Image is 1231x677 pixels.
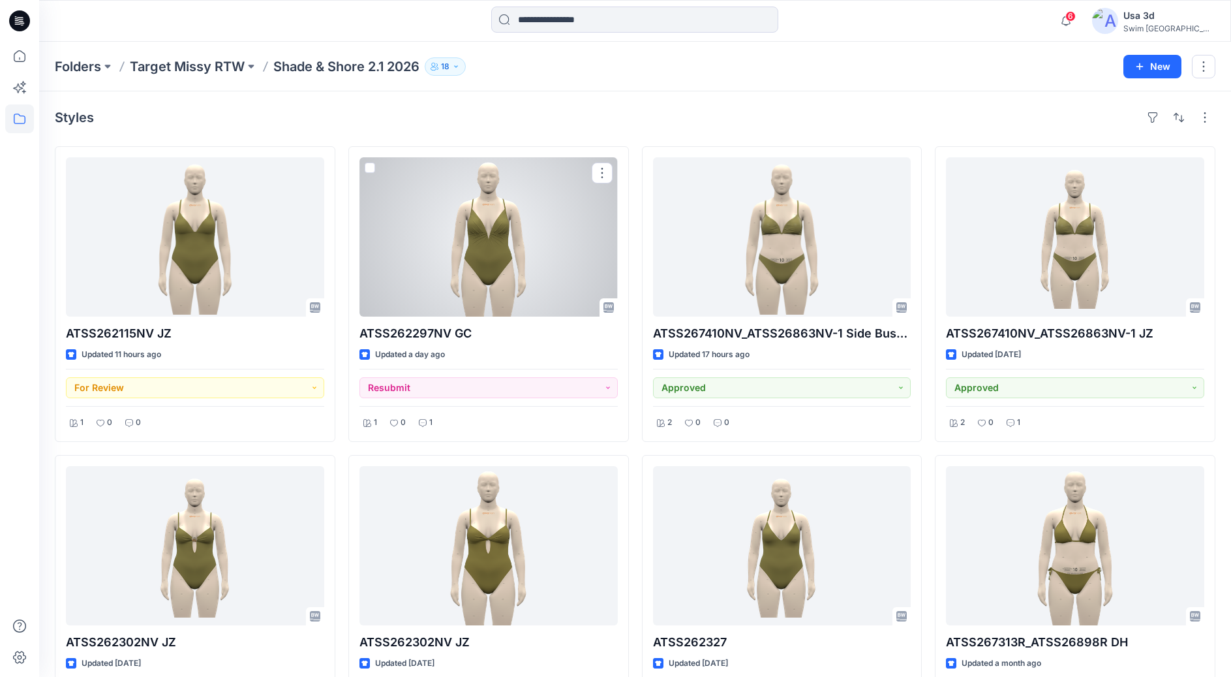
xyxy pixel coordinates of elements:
[1065,11,1076,22] span: 6
[962,657,1041,670] p: Updated a month ago
[375,657,434,670] p: Updated [DATE]
[66,466,324,625] a: ATSS262302NV JZ
[1123,8,1215,24] div: Usa 3d
[66,633,324,652] p: ATSS262302NV JZ
[653,466,911,625] a: ATSS262327
[401,416,406,430] p: 0
[669,348,750,362] p: Updated 17 hours ago
[82,348,161,362] p: Updated 11 hours ago
[55,57,101,76] a: Folders
[80,416,84,430] p: 1
[359,466,618,625] a: ATSS262302NV JZ
[359,157,618,317] a: ATSS262297NV GC
[724,416,729,430] p: 0
[653,157,911,317] a: ATSS267410NV_ATSS26863NV-1 Side Bust Shirring Version
[962,348,1021,362] p: Updated [DATE]
[359,324,618,343] p: ATSS262297NV GC
[425,57,466,76] button: 18
[429,416,433,430] p: 1
[960,416,965,430] p: 2
[946,324,1204,343] p: ATSS267410NV_ATSS26863NV-1 JZ
[273,57,419,76] p: Shade & Shore 2.1 2026
[1017,416,1020,430] p: 1
[66,157,324,317] a: ATSS262115NV JZ
[1123,55,1181,78] button: New
[653,633,911,652] p: ATSS262327
[66,324,324,343] p: ATSS262115NV JZ
[55,110,94,125] h4: Styles
[107,416,112,430] p: 0
[375,348,445,362] p: Updated a day ago
[136,416,141,430] p: 0
[441,59,449,74] p: 18
[1123,24,1215,33] div: Swim [GEOGRAPHIC_DATA]
[988,416,994,430] p: 0
[130,57,245,76] a: Target Missy RTW
[946,466,1204,625] a: ATSS267313R_ATSS26898R DH
[667,416,672,430] p: 2
[946,633,1204,652] p: ATSS267313R_ATSS26898R DH
[669,657,728,670] p: Updated [DATE]
[82,657,141,670] p: Updated [DATE]
[1092,8,1118,34] img: avatar
[695,416,701,430] p: 0
[946,157,1204,317] a: ATSS267410NV_ATSS26863NV-1 JZ
[374,416,377,430] p: 1
[359,633,618,652] p: ATSS262302NV JZ
[653,324,911,343] p: ATSS267410NV_ATSS26863NV-1 Side Bust Shirring Version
